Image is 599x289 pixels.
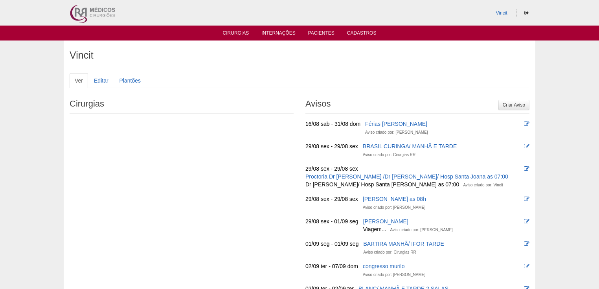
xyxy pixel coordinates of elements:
div: Aviso criado por: [PERSON_NAME] [363,204,425,212]
a: congresso murilo [363,263,405,269]
i: Editar [524,263,529,269]
div: Aviso criado por: [PERSON_NAME] [390,226,453,234]
a: Internações [261,30,296,38]
i: Sair [524,11,529,15]
i: Editar [524,241,529,247]
a: Cadastros [347,30,377,38]
a: Vincit [496,10,507,16]
h1: Vincit [70,50,529,60]
a: Pacientes [308,30,334,38]
a: [PERSON_NAME] as 08h [363,196,426,202]
a: Editar [89,73,114,88]
div: 29/08 sex - 01/09 seg [305,217,358,225]
a: BRASIL CURINGA/ MANHÃ E TARDE [363,143,457,149]
div: Dr [PERSON_NAME]/ Hosp Santa [PERSON_NAME] as 07:00 [305,180,459,188]
div: Viagem... [363,225,386,233]
a: Cirurgias [223,30,249,38]
div: 02/09 ter - 07/09 dom [305,262,358,270]
i: Editar [524,166,529,171]
a: BARTIRA MANHÃ/ IFOR TARDE [363,241,444,247]
i: Editar [524,121,529,127]
div: Aviso criado por: Cirurgias RR [363,249,416,256]
a: Plantões [114,73,146,88]
a: Ver [70,73,88,88]
div: Aviso criado por: Vincit [463,181,503,189]
div: Aviso criado por: [PERSON_NAME] [365,129,428,136]
div: 29/08 sex - 29/08 sex [305,195,358,203]
div: 16/08 sab - 31/08 dom [305,120,360,128]
h2: Avisos [305,96,529,114]
i: Editar [524,196,529,202]
a: [PERSON_NAME] [363,218,408,225]
h2: Cirurgias [70,96,294,114]
div: 29/08 sex - 29/08 sex [305,165,358,173]
div: 01/09 seg - 01/09 seg [305,240,358,248]
div: Aviso criado por: [PERSON_NAME] [363,271,425,279]
a: Criar Aviso [498,100,529,110]
i: Editar [524,144,529,149]
a: Férias [PERSON_NAME] [365,121,427,127]
i: Editar [524,219,529,224]
div: Aviso criado por: Cirurgias RR [363,151,415,159]
div: 29/08 sex - 29/08 sex [305,142,358,150]
a: Proctoria Dr [PERSON_NAME] /Dr [PERSON_NAME]/ Hosp Santa Joana as 07:00 [305,173,508,180]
